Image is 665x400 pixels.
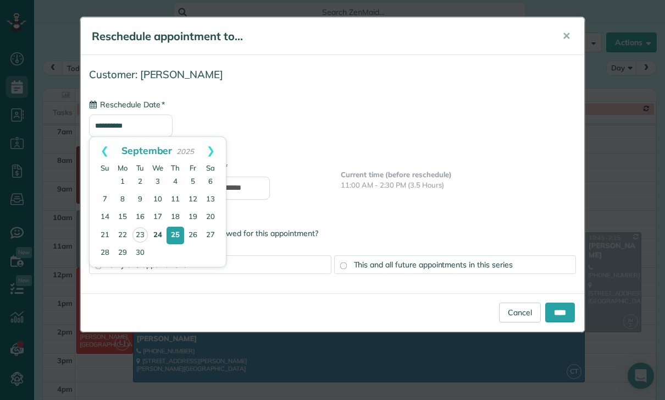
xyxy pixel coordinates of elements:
[354,260,513,270] span: This and all future appointments in this series
[202,191,219,209] a: 13
[152,163,163,172] span: Wednesday
[136,163,145,172] span: Tuesday
[96,209,114,226] a: 14
[167,173,184,191] a: 4
[114,173,131,191] a: 1
[190,163,196,172] span: Friday
[167,209,184,226] a: 18
[89,69,576,80] h4: Customer: [PERSON_NAME]
[149,209,167,226] a: 17
[149,173,167,191] a: 3
[92,29,547,44] h5: Reschedule appointment to...
[114,227,131,244] a: 22
[196,137,226,165] a: Next
[89,240,576,251] label: Apply changes to
[121,144,173,156] span: September
[131,209,149,226] a: 16
[131,191,149,209] a: 9
[96,227,114,244] a: 21
[184,191,202,209] a: 12
[499,303,541,322] a: Cancel
[149,191,167,209] a: 10
[167,191,184,209] a: 11
[118,163,128,172] span: Monday
[184,227,202,244] a: 26
[171,163,180,172] span: Thursday
[114,209,131,226] a: 15
[176,147,194,156] span: 2025
[167,227,184,244] a: 25
[96,244,114,262] a: 28
[202,227,219,244] a: 27
[202,173,219,191] a: 6
[341,170,452,179] b: Current time (before reschedule)
[206,163,215,172] span: Saturday
[202,209,219,226] a: 20
[89,99,165,110] label: Reschedule Date
[340,262,347,269] input: This and all future appointments in this series
[90,137,120,165] a: Prev
[184,209,202,226] a: 19
[114,244,131,262] a: 29
[89,140,576,150] span: Current Date: [DATE]
[131,173,149,191] a: 2
[101,163,109,172] span: Sunday
[96,191,114,209] a: 7
[109,260,186,270] span: Only this appointment
[132,227,148,243] a: 23
[95,262,102,269] input: Only this appointment
[114,191,131,209] a: 8
[149,227,167,244] a: 24
[341,180,576,190] p: 11:00 AM - 2:30 PM (3.5 Hours)
[184,173,202,191] a: 5
[562,30,570,42] span: ✕
[131,244,149,262] a: 30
